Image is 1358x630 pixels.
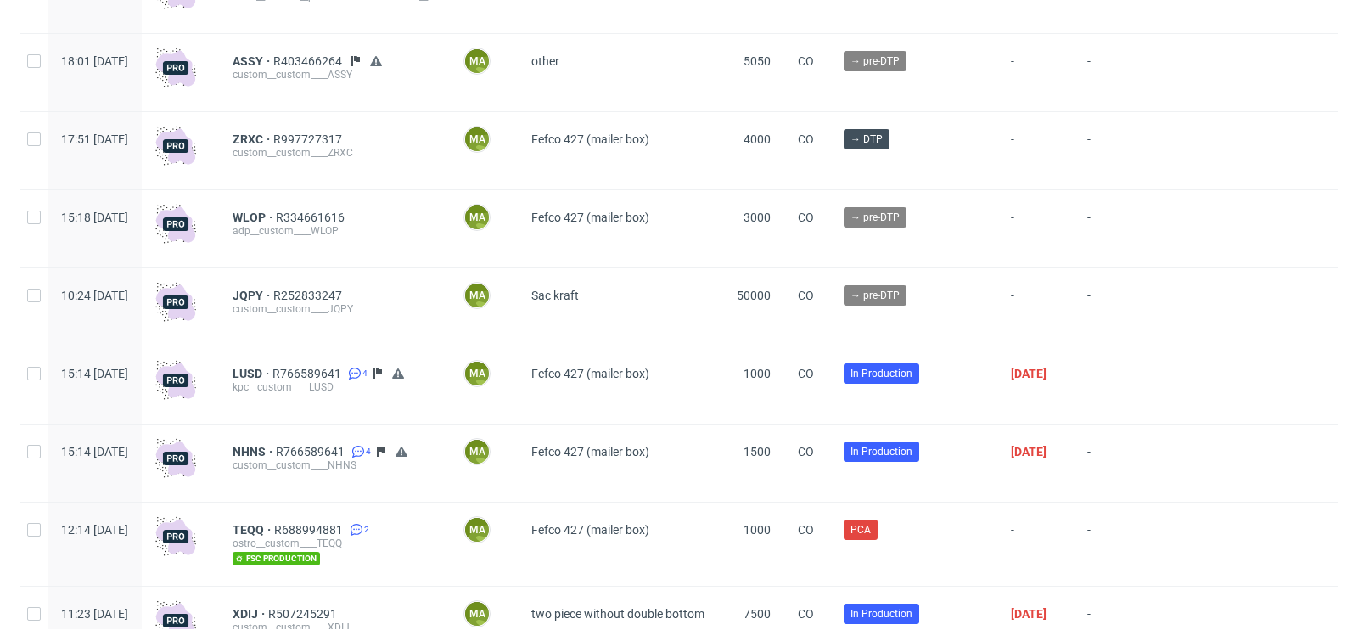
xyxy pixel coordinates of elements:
[744,523,771,537] span: 1000
[531,445,649,458] span: Fefco 427 (mailer box)
[850,366,912,381] span: In Production
[798,445,814,458] span: CO
[744,211,771,224] span: 3000
[531,523,649,537] span: Fefco 427 (mailer box)
[233,445,276,458] a: NHNS
[274,523,346,537] a: R688994881
[1087,289,1148,325] span: -
[233,211,276,224] a: WLOP
[233,458,436,472] div: custom__custom____NHNS
[272,367,345,380] a: R766589641
[531,289,579,302] span: Sac kraft
[744,132,771,146] span: 4000
[798,607,814,621] span: CO
[798,523,814,537] span: CO
[233,607,268,621] a: XDIJ
[798,289,814,302] span: CO
[1087,211,1148,247] span: -
[465,518,489,542] figcaption: ma
[233,302,436,316] div: custom__custom____JQPY
[155,360,196,401] img: pro-icon.017ec5509f39f3e742e3.png
[61,367,128,380] span: 15:14 [DATE]
[61,54,128,68] span: 18:01 [DATE]
[850,288,900,303] span: → pre-DTP
[1087,523,1148,565] span: -
[850,210,900,225] span: → pre-DTP
[850,444,912,459] span: In Production
[233,224,436,238] div: adp__custom____WLOP
[61,289,128,302] span: 10:24 [DATE]
[273,132,345,146] a: R997727317
[276,445,348,458] a: R766589641
[233,132,273,146] a: ZRXC
[531,607,704,621] span: two piece without double bottom
[737,289,771,302] span: 50000
[465,602,489,626] figcaption: ma
[1011,211,1060,247] span: -
[850,522,871,537] span: PCA
[276,211,348,224] a: R334661616
[531,132,649,146] span: Fefco 427 (mailer box)
[1011,367,1047,380] span: [DATE]
[465,205,489,229] figcaption: ma
[798,132,814,146] span: CO
[61,607,128,621] span: 11:23 [DATE]
[798,211,814,224] span: CO
[1011,289,1060,325] span: -
[1087,54,1148,91] span: -
[531,54,559,68] span: other
[233,54,273,68] a: ASSY
[233,367,272,380] a: LUSD
[850,53,900,69] span: → pre-DTP
[744,367,771,380] span: 1000
[233,537,436,550] div: ostro__custom____TEQQ
[531,211,649,224] span: Fefco 427 (mailer box)
[273,289,345,302] a: R252833247
[61,523,128,537] span: 12:14 [DATE]
[465,284,489,307] figcaption: ma
[1087,367,1148,403] span: -
[798,367,814,380] span: CO
[233,523,274,537] a: TEQQ
[465,49,489,73] figcaption: ma
[744,445,771,458] span: 1500
[233,289,273,302] a: JQPY
[233,552,320,565] span: fsc production
[1087,132,1148,169] span: -
[1011,54,1060,91] span: -
[61,132,128,146] span: 17:51 [DATE]
[346,523,369,537] a: 2
[61,445,128,458] span: 15:14 [DATE]
[850,606,912,622] span: In Production
[61,211,128,224] span: 15:18 [DATE]
[744,54,771,68] span: 5050
[268,607,340,621] span: R507245291
[233,146,436,160] div: custom__custom____ZRXC
[465,127,489,151] figcaption: ma
[531,367,649,380] span: Fefco 427 (mailer box)
[850,132,883,147] span: → DTP
[273,54,345,68] a: R403466264
[744,607,771,621] span: 7500
[1011,607,1047,621] span: [DATE]
[465,440,489,464] figcaption: ma
[155,126,196,166] img: pro-icon.017ec5509f39f3e742e3.png
[364,523,369,537] span: 2
[1087,445,1148,481] span: -
[798,54,814,68] span: CO
[155,48,196,88] img: pro-icon.017ec5509f39f3e742e3.png
[155,204,196,245] img: pro-icon.017ec5509f39f3e742e3.png
[233,380,436,394] div: kpc__custom____LUSD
